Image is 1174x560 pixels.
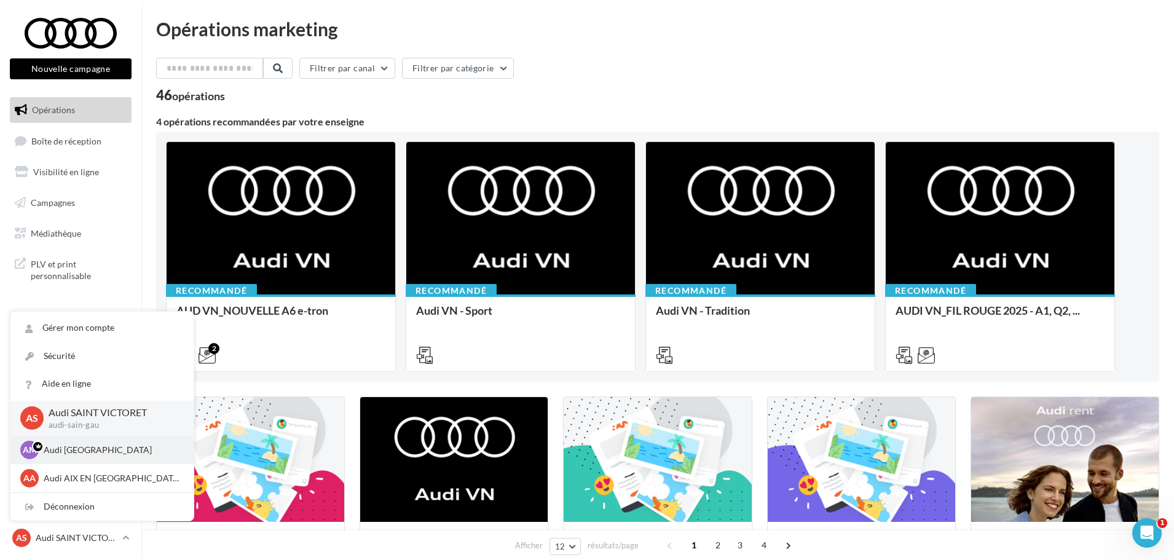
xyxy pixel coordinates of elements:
div: Recommandé [885,284,976,298]
a: Aide en ligne [10,370,194,398]
button: Filtrer par canal [299,58,395,79]
p: Audi SAINT VICTORET [36,532,117,544]
span: AM [23,444,37,456]
span: AUDI VN_FIL ROUGE 2025 - A1, Q2, ... [896,304,1080,317]
span: 1 [684,535,704,555]
a: PLV et print personnalisable [7,251,134,287]
span: Afficher [515,540,543,551]
a: Médiathèque [7,221,134,246]
div: 46 [156,89,225,102]
span: AA [23,472,36,484]
div: opérations [172,90,225,101]
span: 3 [730,535,750,555]
span: AS [16,532,27,544]
span: résultats/page [588,540,639,551]
a: Campagnes [7,190,134,216]
a: Sécurité [10,342,194,370]
span: Audi VN - Tradition [656,304,750,317]
p: Audi SAINT VICTORET [49,406,174,420]
span: AUD VN_NOUVELLE A6 e-tron [176,304,328,317]
p: Audi [GEOGRAPHIC_DATA] [44,444,179,456]
div: Déconnexion [10,493,194,521]
span: Opérations [32,105,75,115]
button: Filtrer par catégorie [402,58,514,79]
a: Boîte de réception [7,128,134,154]
a: Gérer mon compte [10,314,194,342]
div: 2 [208,343,219,354]
a: Visibilité en ligne [7,159,134,185]
span: Boîte de réception [31,135,101,146]
div: 4 opérations recommandées par votre enseigne [156,117,1159,127]
span: AS [26,411,38,425]
div: Opérations marketing [156,20,1159,38]
a: AS Audi SAINT VICTORET [10,526,132,550]
div: Recommandé [645,284,736,298]
p: audi-sain-gau [49,420,174,431]
span: 1 [1157,518,1167,528]
button: Nouvelle campagne [10,58,132,79]
div: Recommandé [406,284,497,298]
span: 2 [708,535,728,555]
span: 12 [555,542,565,551]
iframe: Intercom live chat [1132,518,1162,548]
button: 12 [550,538,581,555]
p: Audi AIX EN [GEOGRAPHIC_DATA] [44,472,179,484]
div: Recommandé [166,284,257,298]
span: Visibilité en ligne [33,167,99,177]
a: Opérations [7,97,134,123]
span: Campagnes [31,197,75,208]
span: PLV et print personnalisable [31,256,127,282]
span: 4 [754,535,774,555]
span: Audi VN - Sport [416,304,492,317]
span: Médiathèque [31,227,81,238]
